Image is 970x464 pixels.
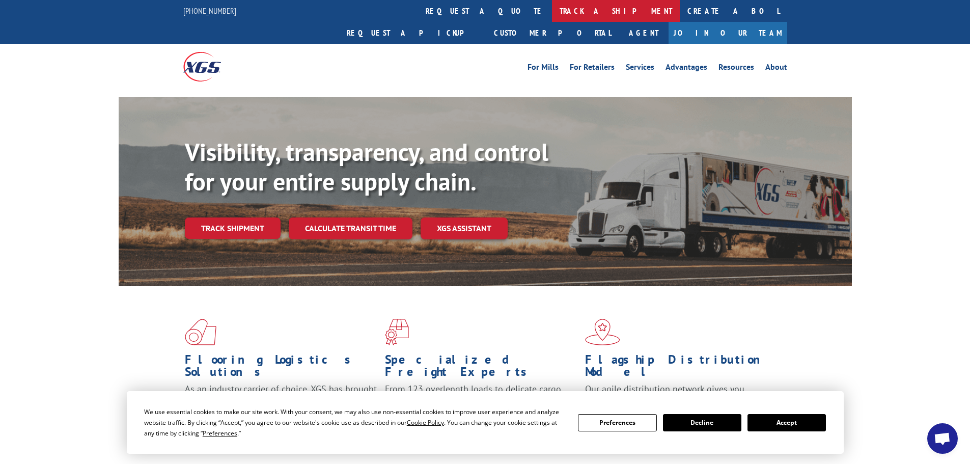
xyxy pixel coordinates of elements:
[203,429,237,438] span: Preferences
[183,6,236,16] a: [PHONE_NUMBER]
[570,63,615,74] a: For Retailers
[385,319,409,345] img: xgs-icon-focused-on-flooring-red
[421,217,508,239] a: XGS ASSISTANT
[185,319,216,345] img: xgs-icon-total-supply-chain-intelligence-red
[585,353,778,383] h1: Flagship Distribution Model
[185,353,377,383] h1: Flooring Logistics Solutions
[747,414,826,431] button: Accept
[585,319,620,345] img: xgs-icon-flagship-distribution-model-red
[385,353,577,383] h1: Specialized Freight Experts
[927,423,958,454] a: Open chat
[289,217,412,239] a: Calculate transit time
[718,63,754,74] a: Resources
[339,22,486,44] a: Request a pickup
[578,414,656,431] button: Preferences
[666,63,707,74] a: Advantages
[619,22,669,44] a: Agent
[144,406,566,439] div: We use essential cookies to make our site work. With your consent, we may also use non-essential ...
[528,63,559,74] a: For Mills
[663,414,741,431] button: Decline
[585,383,772,407] span: Our agile distribution network gives you nationwide inventory management on demand.
[185,383,377,419] span: As an industry carrier of choice, XGS has brought innovation and dedication to flooring logistics...
[626,63,654,74] a: Services
[385,383,577,428] p: From 123 overlength loads to delicate cargo, our experienced staff knows the best way to move you...
[765,63,787,74] a: About
[486,22,619,44] a: Customer Portal
[407,418,444,427] span: Cookie Policy
[127,391,844,454] div: Cookie Consent Prompt
[669,22,787,44] a: Join Our Team
[185,217,281,239] a: Track shipment
[185,136,548,197] b: Visibility, transparency, and control for your entire supply chain.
